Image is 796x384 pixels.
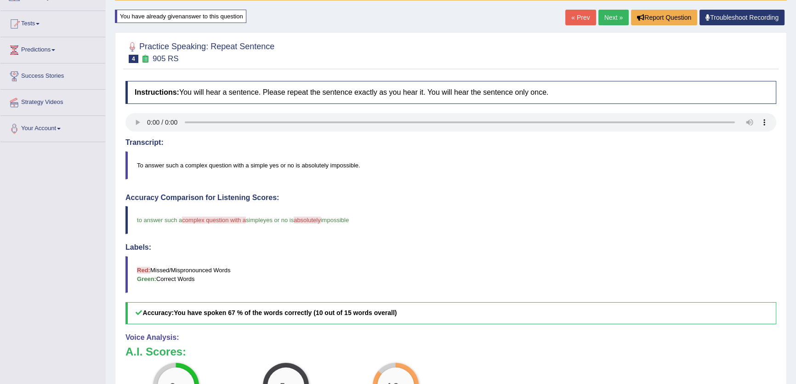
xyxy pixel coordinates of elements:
[125,194,776,202] h4: Accuracy Comparison for Listening Scores:
[125,345,186,358] b: A.I. Scores:
[0,37,105,60] a: Predictions
[125,81,776,104] h4: You will hear a sentence. Please repeat the sentence exactly as you hear it. You will hear the se...
[182,217,246,224] span: complex question with a
[115,10,246,23] div: You have already given answer to this question
[631,10,697,25] button: Report Question
[0,11,105,34] a: Tests
[246,217,263,224] span: simple
[699,10,785,25] a: Troubleshoot Recording
[137,275,156,282] b: Green:
[141,55,150,63] small: Exam occurring question
[0,116,105,139] a: Your Account
[137,217,182,224] span: to answer such a
[321,217,349,224] span: impossible
[125,138,776,147] h4: Transcript:
[153,54,179,63] small: 905 RS
[125,243,776,252] h4: Labels:
[135,88,179,96] b: Instructions:
[125,333,776,342] h4: Voice Analysis:
[137,267,150,274] b: Red:
[174,309,397,316] b: You have spoken 67 % of the words correctly (10 out of 15 words overall)
[0,90,105,113] a: Strategy Videos
[0,63,105,86] a: Success Stories
[565,10,596,25] a: « Prev
[263,217,294,224] span: yes or no is
[125,302,776,324] h5: Accuracy:
[125,256,776,293] blockquote: Missed/Mispronounced Words Correct Words
[598,10,629,25] a: Next »
[294,217,321,224] span: absolutely
[125,151,776,179] blockquote: To answer such a complex question with a simple yes or no is absolutely impossible.
[125,40,274,63] h2: Practice Speaking: Repeat Sentence
[129,55,138,63] span: 4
